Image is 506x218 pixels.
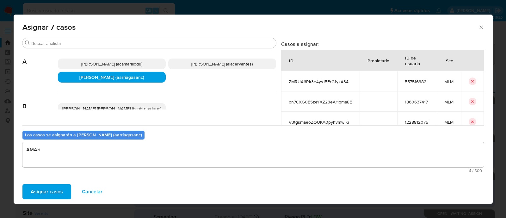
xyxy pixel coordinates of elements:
[25,132,142,138] b: Los casos se asignarán a [PERSON_NAME] (aarriagasanc)
[74,184,111,199] button: Cancelar
[58,59,166,69] div: [PERSON_NAME] (acamarillodu)
[289,119,352,125] span: V3tgsmaeoZOUKA0pyhvmwlKi
[289,79,352,84] span: ZMRUA6Rk3e4ys15FrG1ykA34
[22,48,58,65] span: A
[82,185,102,199] span: Cancelar
[168,59,276,69] div: [PERSON_NAME] (alacervantes)
[469,118,476,126] button: icon-button
[469,98,476,105] button: icon-button
[398,50,436,71] div: ID de usuario
[24,169,482,173] span: Máximo 500 caracteres
[405,119,429,125] span: 1228812075
[444,79,454,84] span: MLM
[469,78,476,85] button: icon-button
[281,53,301,68] div: ID
[58,72,166,83] div: [PERSON_NAME] (aarriagasanc)
[191,61,253,67] span: [PERSON_NAME] (alacervantes)
[405,79,429,84] span: 557516382
[22,93,58,110] span: B
[25,40,30,46] button: Buscar
[31,185,63,199] span: Asignar casos
[58,103,166,114] div: [PERSON_NAME] [PERSON_NAME] (bcabreradupe)
[31,40,274,46] input: Buscar analista
[360,53,397,68] div: Propietario
[81,61,142,67] span: [PERSON_NAME] (acamarillodu)
[62,105,161,112] span: [PERSON_NAME] [PERSON_NAME] (bcabreradupe)
[444,119,454,125] span: MLM
[14,15,493,204] div: assign-modal
[444,99,454,105] span: MLM
[22,184,71,199] button: Asignar casos
[478,24,484,30] button: Cerrar ventana
[405,99,429,105] span: 1860637417
[281,41,484,47] h3: Casos a asignar:
[438,53,461,68] div: Site
[22,23,478,31] span: Asignar 7 casos
[79,74,144,80] span: [PERSON_NAME] (aarriagasanc)
[289,99,352,105] span: bn7CXG0E5zeYXZ23eAHqma8E
[22,142,484,167] textarea: AMAS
